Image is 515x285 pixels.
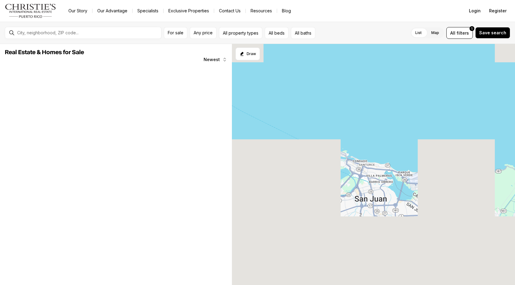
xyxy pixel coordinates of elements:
[450,30,455,36] span: All
[489,8,507,13] span: Register
[204,57,220,62] span: Newest
[214,7,245,15] button: Contact Us
[291,27,315,39] button: All baths
[194,30,213,35] span: Any price
[236,48,260,60] button: Start drawing
[465,5,484,17] button: Login
[479,30,506,35] span: Save search
[457,30,469,36] span: filters
[469,8,481,13] span: Login
[410,27,426,38] label: List
[190,27,217,39] button: Any price
[426,27,444,38] label: Map
[5,49,84,55] span: Real Estate & Homes for Sale
[475,27,510,39] button: Save search
[64,7,92,15] a: Our Story
[200,54,231,66] button: Newest
[168,30,183,35] span: For sale
[219,27,262,39] button: All property types
[5,4,56,18] img: logo
[246,7,277,15] a: Resources
[277,7,296,15] a: Blog
[265,27,289,39] button: All beds
[164,27,187,39] button: For sale
[164,7,214,15] a: Exclusive Properties
[92,7,132,15] a: Our Advantage
[485,5,510,17] button: Register
[471,26,473,31] span: 1
[133,7,163,15] a: Specialists
[446,27,473,39] button: Allfilters1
